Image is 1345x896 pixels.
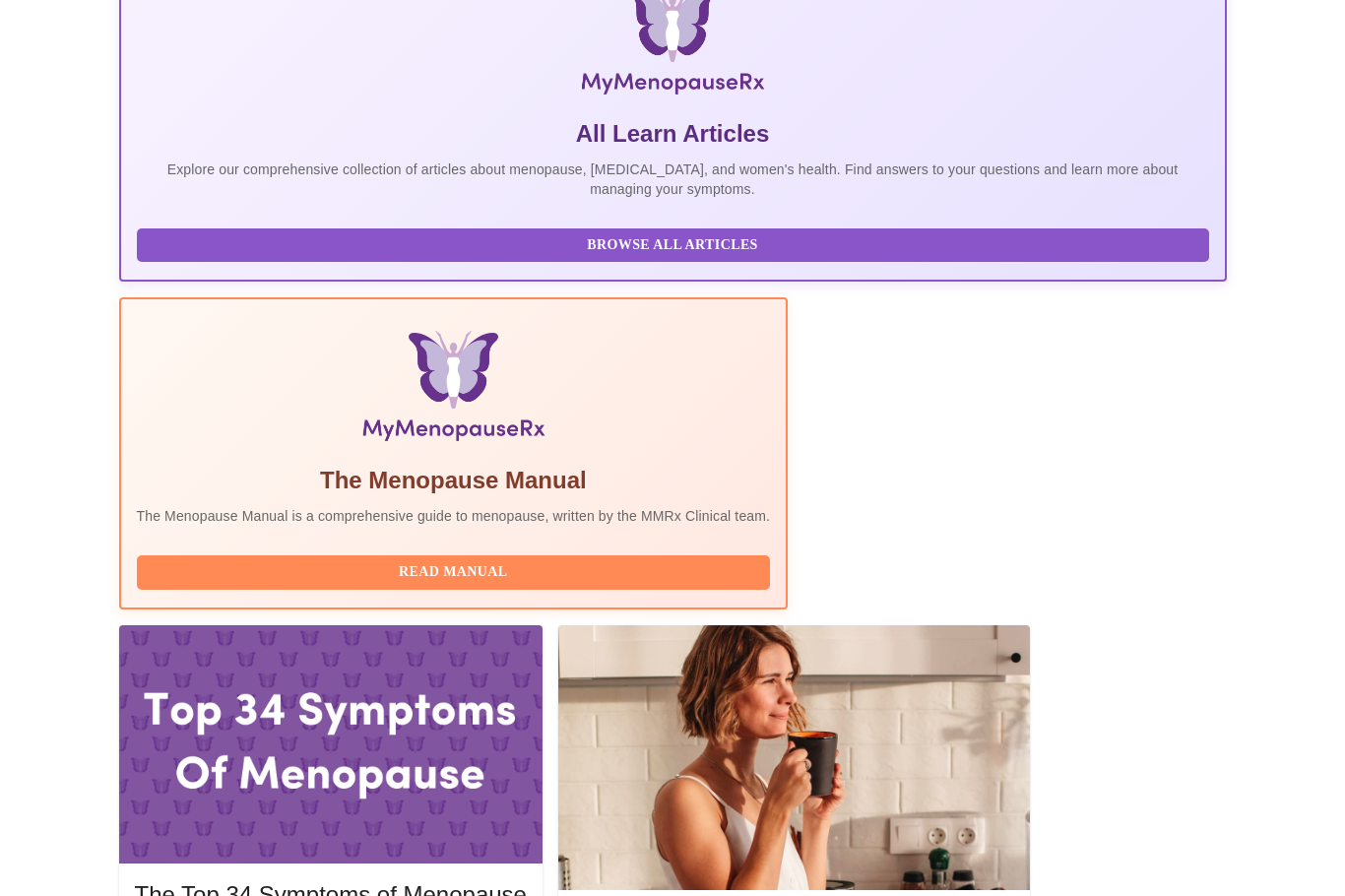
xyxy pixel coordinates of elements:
a: Browse All Articles [137,234,1214,251]
h5: The Menopause Manual [137,465,771,496]
button: Read Manual [137,555,771,590]
button: Browse All Articles [137,228,1209,263]
p: The Menopause Manual is a comprehensive guide to menopause, written by the MMRx Clinical team. [137,506,771,526]
span: Read Manual [157,560,751,585]
h5: All Learn Articles [137,118,1209,150]
span: Browse All Articles [157,233,1189,258]
p: Explore our comprehensive collection of articles about menopause, [MEDICAL_DATA], and women's hea... [137,160,1209,199]
a: Read Manual [137,562,776,579]
img: Menopause Manual [237,331,670,449]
